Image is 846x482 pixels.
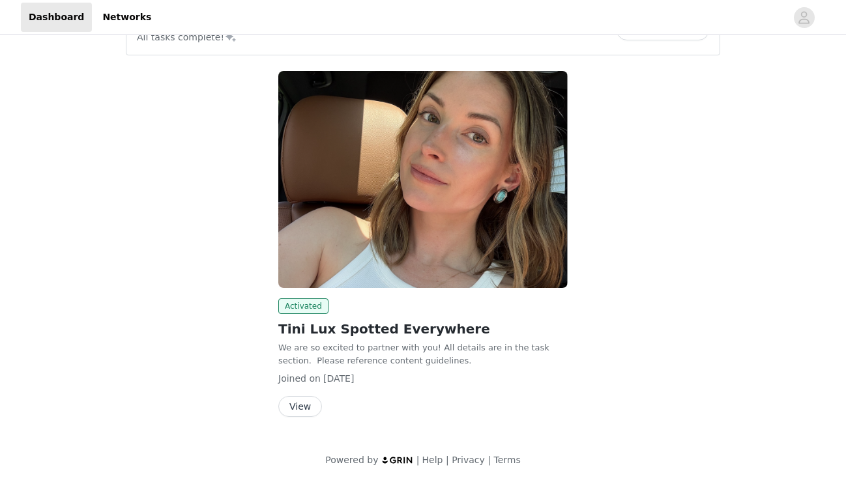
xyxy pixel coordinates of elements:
span: [DATE] [323,373,354,384]
h2: Tini Lux Spotted Everywhere [278,319,568,339]
p: All tasks complete! [137,29,237,44]
a: Networks [95,3,159,32]
a: Terms [493,455,520,465]
p: We are so excited to partner with you! All details are in the task section. Please reference cont... [278,341,568,367]
button: View [278,396,322,417]
a: Privacy [452,455,485,465]
a: Dashboard [21,3,92,32]
div: avatar [798,7,810,28]
span: Activated [278,298,328,314]
span: | [416,455,420,465]
span: | [446,455,449,465]
span: Powered by [325,455,378,465]
span: | [488,455,491,465]
img: logo [381,456,414,464]
span: Joined on [278,373,321,384]
a: View [278,402,322,412]
a: Help [422,455,443,465]
img: Tini Lux [278,71,568,288]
